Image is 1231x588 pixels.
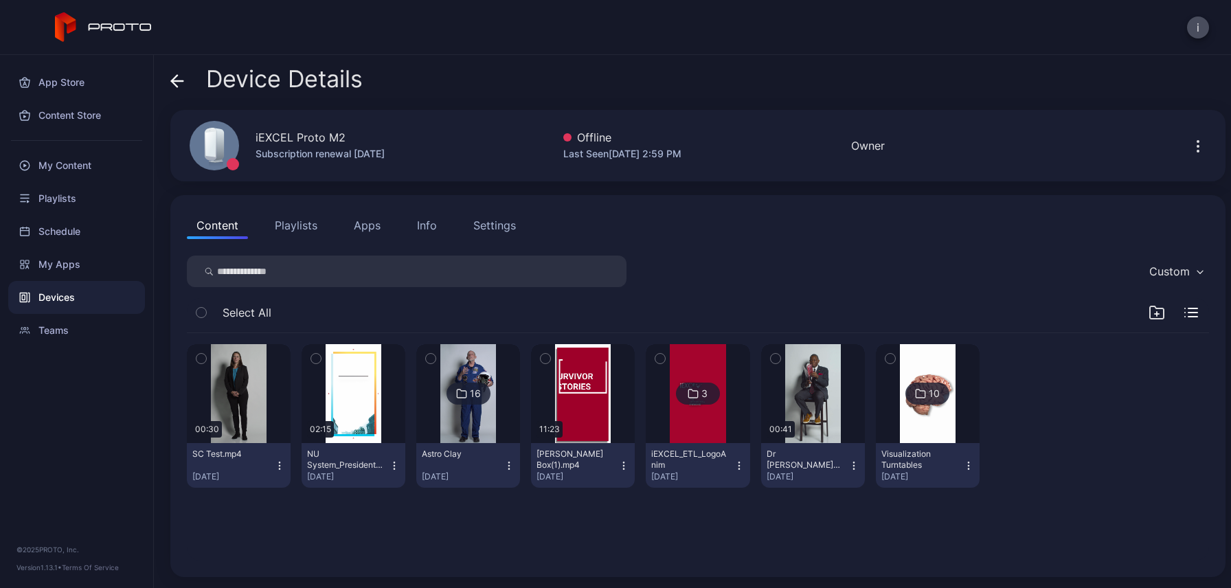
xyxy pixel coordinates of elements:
button: i [1187,16,1209,38]
div: Settings [473,217,516,234]
button: Info [407,212,447,239]
button: NU System_President Gold.mp4[DATE] [302,443,405,488]
div: Offline [563,129,681,146]
div: [DATE] [537,471,618,482]
div: Last Seen [DATE] 2:59 PM [563,146,681,162]
div: [DATE] [651,471,733,482]
button: Dr [PERSON_NAME] Report_UPSCL.mp4[DATE] [761,443,865,488]
a: Schedule [8,215,145,248]
a: Teams [8,314,145,347]
button: Content [187,212,248,239]
a: App Store [8,66,145,99]
div: [DATE] [881,471,963,482]
div: Astro Clay [422,449,497,460]
div: NU System_President Gold.mp4 [307,449,383,471]
button: iEXCEL_ETL_LogoAnim[DATE] [646,443,749,488]
a: Playlists [8,182,145,215]
span: Device Details [206,66,363,92]
button: Visualization Turntables[DATE] [876,443,980,488]
div: Custom [1149,264,1190,278]
div: © 2025 PROTO, Inc. [16,544,137,555]
div: [DATE] [192,471,274,482]
div: Dr Davies_Annual Report_UPSCL.mp4 [767,449,842,471]
div: SC Test.mp4 [192,449,268,460]
button: Custom [1142,256,1209,287]
div: Info [417,217,437,234]
div: [DATE] [422,471,504,482]
button: [PERSON_NAME] Box(1).mp4[DATE] [531,443,635,488]
div: Owner [851,137,885,154]
button: Apps [344,212,390,239]
div: iEXCEL_ETL_LogoAnim [651,449,727,471]
div: Randy Backman_Proto Box(1).mp4 [537,449,612,471]
a: Terms Of Service [62,563,119,572]
div: 16 [470,387,481,400]
span: Select All [223,304,271,321]
a: Content Store [8,99,145,132]
div: 10 [929,387,940,400]
button: SC Test.mp4[DATE] [187,443,291,488]
a: My Apps [8,248,145,281]
div: 3 [701,387,708,400]
button: Playlists [265,212,327,239]
span: Version 1.13.1 • [16,563,62,572]
div: iEXCEL Proto M2 [256,129,346,146]
a: My Content [8,149,145,182]
button: Astro Clay[DATE] [416,443,520,488]
button: Settings [464,212,526,239]
div: [DATE] [767,471,848,482]
div: [DATE] [307,471,389,482]
div: Visualization Turntables [881,449,957,471]
div: Subscription renewal [DATE] [256,146,385,162]
a: Devices [8,281,145,314]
